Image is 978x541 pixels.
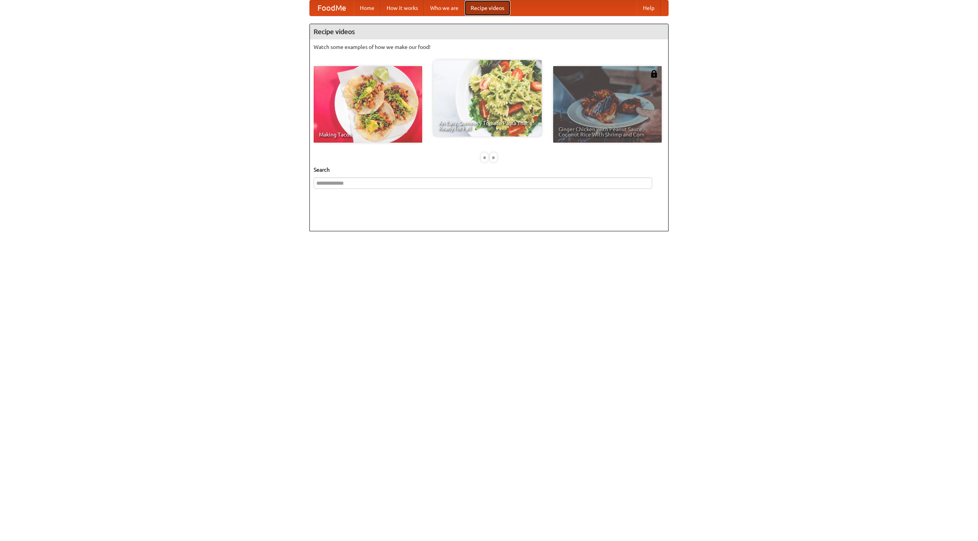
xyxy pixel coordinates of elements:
a: Who we are [424,0,465,16]
a: Recipe videos [465,0,510,16]
div: » [490,153,497,162]
h5: Search [314,166,664,174]
span: Making Tacos [319,132,417,137]
a: Making Tacos [314,66,422,143]
a: How it works [381,0,424,16]
a: FoodMe [310,0,354,16]
a: An Easy, Summery Tomato Pasta That's Ready for Fall [433,60,542,136]
span: An Easy, Summery Tomato Pasta That's Ready for Fall [439,120,536,131]
a: Help [637,0,661,16]
a: Home [354,0,381,16]
p: Watch some examples of how we make our food! [314,43,664,51]
div: « [481,153,488,162]
h4: Recipe videos [310,24,668,39]
img: 483408.png [650,70,658,78]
